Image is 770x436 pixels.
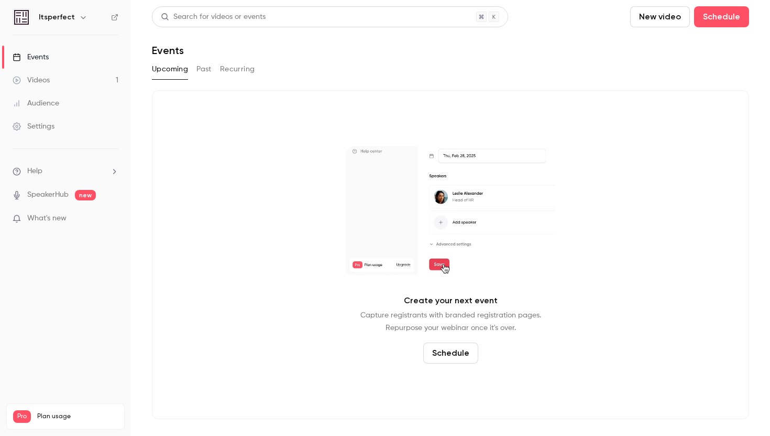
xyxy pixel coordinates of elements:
button: Upcoming [152,61,188,78]
div: Search for videos or events [161,12,266,23]
p: Capture registrants with branded registration pages. Repurpose your webinar once it's over. [360,309,541,334]
h1: Events [152,44,184,57]
h6: Itsperfect [39,12,75,23]
p: Create your next event [404,294,498,307]
iframe: Noticeable Trigger [106,214,118,224]
button: Recurring [220,61,255,78]
span: Help [27,166,42,177]
div: Events [13,52,49,62]
a: SpeakerHub [27,189,69,200]
span: Pro [13,410,31,423]
li: help-dropdown-opener [13,166,118,177]
button: Schedule [423,343,478,364]
span: What's new [27,213,67,224]
img: Itsperfect [13,9,30,26]
span: new [75,190,96,200]
div: Videos [13,75,50,86]
span: Plan usage [37,412,118,421]
button: Past [196,61,212,78]
button: Schedule [694,6,749,27]
div: Settings [13,121,54,132]
div: Audience [13,98,59,109]
button: New video [630,6,690,27]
